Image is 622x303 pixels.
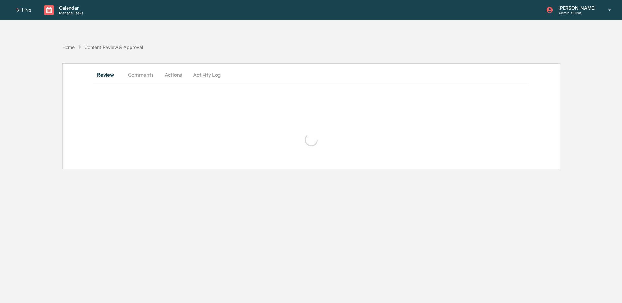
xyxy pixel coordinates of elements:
[553,5,599,11] p: [PERSON_NAME]
[159,67,188,82] button: Actions
[54,11,87,15] p: Manage Tasks
[16,8,31,12] img: logo
[553,11,599,15] p: Admin • Hiive
[84,44,143,50] div: Content Review & Approval
[93,67,529,82] div: secondary tabs example
[123,67,159,82] button: Comments
[62,44,75,50] div: Home
[93,67,123,82] button: Review
[188,67,226,82] button: Activity Log
[54,5,87,11] p: Calendar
